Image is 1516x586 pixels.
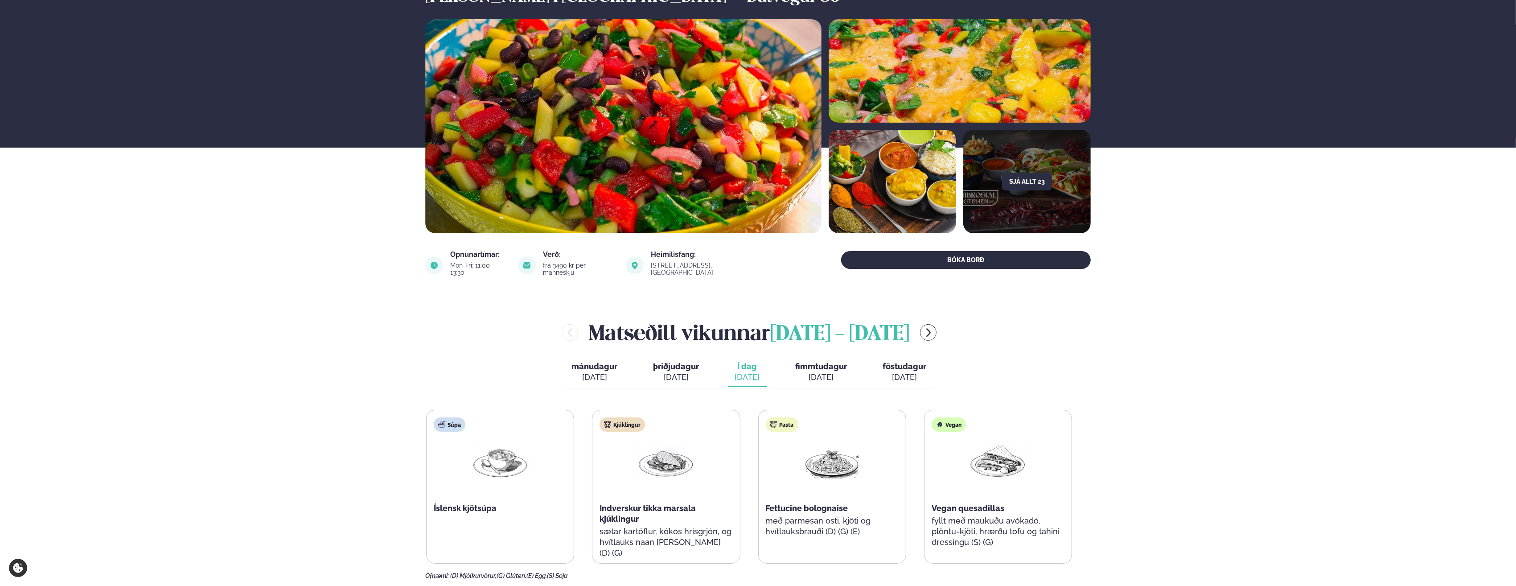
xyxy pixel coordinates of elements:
[932,503,1004,513] span: Vegan quesadillas
[653,372,699,383] div: [DATE]
[920,324,937,341] button: menu-btn-right
[572,362,618,371] span: mánudagur
[565,358,625,387] button: mánudagur [DATE]
[770,421,777,428] img: pasta.svg
[651,251,771,258] div: Heimilisfang:
[547,572,568,579] span: (S) Soja
[804,439,861,480] img: Spagetti.png
[936,421,943,428] img: Vegan.svg
[735,361,760,372] span: Í dag
[646,358,707,387] button: þriðjudagur [DATE]
[637,439,694,480] img: Chicken-breast.png
[932,417,966,432] div: Vegan
[600,526,732,558] p: sætar kartöflur, kókos hrísgrjón, og hvítlauks naan [PERSON_NAME] (D) (G)
[651,267,771,278] a: link
[562,324,578,341] button: menu-btn-left
[438,421,445,428] img: soup.svg
[796,372,847,383] div: [DATE]
[434,503,497,513] span: Íslensk kjötsúpa
[735,372,760,383] div: [DATE]
[526,572,547,579] span: (E) Egg,
[450,251,507,258] div: Opnunartímar:
[789,358,855,387] button: fimmtudagur [DATE]
[883,372,927,383] div: [DATE]
[9,559,27,577] a: Cookie settings
[883,362,927,371] span: föstudagur
[600,417,645,432] div: Kjúklingur
[472,439,529,480] img: Soup.png
[829,130,956,233] img: image alt
[450,572,497,579] span: (D) Mjólkurvörur,
[728,358,767,387] button: Í dag [DATE]
[876,358,934,387] button: föstudagur [DATE]
[1002,173,1052,190] button: Sjá allt 23
[425,19,822,233] img: image alt
[770,325,909,344] span: [DATE] - [DATE]
[653,362,699,371] span: þriðjudagur
[434,417,465,432] div: Súpa
[425,572,449,579] span: Ofnæmi:
[841,251,1091,269] button: BÓKA BORÐ
[626,256,644,274] img: image alt
[589,318,909,347] h2: Matseðill vikunnar
[829,19,1091,123] img: image alt
[425,256,443,274] img: image alt
[796,362,847,371] span: fimmtudagur
[766,503,848,513] span: Fettucine bolognaise
[518,256,536,274] img: image alt
[572,372,618,383] div: [DATE]
[766,417,798,432] div: Pasta
[450,262,507,276] div: Mon-Fri: 11:00 - 13:30
[932,516,1064,548] p: fyllt með maukuðu avókadó, plöntu-kjöti, hrærðu tofu og tahini dressingu (S) (G)
[604,421,611,428] img: chicken.svg
[543,251,615,258] div: Verð:
[543,262,615,276] div: frá 3490 kr per manneskju
[970,439,1027,480] img: Quesadilla.png
[600,503,696,524] span: Indverskur tikka marsala kjúklingur
[497,572,526,579] span: (G) Glúten,
[766,516,899,537] p: með parmesan osti, kjöti og hvítlauksbrauði (D) (G) (E)
[651,262,771,276] div: [STREET_ADDRESS], [GEOGRAPHIC_DATA]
